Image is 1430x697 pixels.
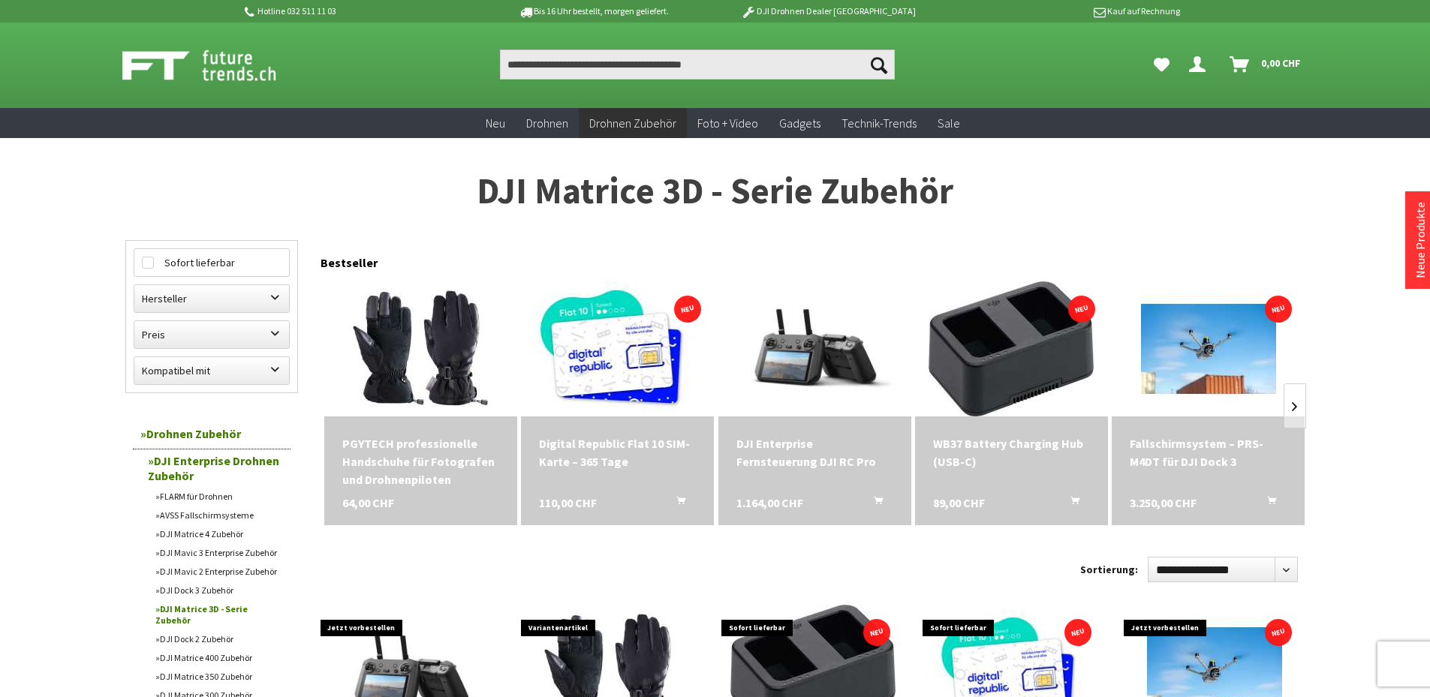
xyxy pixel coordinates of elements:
a: DJI Enterprise Fernsteuerung DJI RC Pro 1.164,00 CHF In den Warenkorb [736,434,893,470]
a: DJI Mavic 2 Enterprise Zubehör [148,562,291,581]
a: Meine Favoriten [1146,50,1177,80]
div: WB37 Battery Charging Hub (USB-C) [933,434,1090,470]
a: Neu [475,108,516,139]
img: DJI Enterprise Fernsteuerung DJI RC Pro [718,288,911,410]
a: DJI Dock 2 Zubehör [148,629,291,648]
div: Fallschirmsystem – PRS-M4DT für DJI Dock 3 [1130,434,1287,470]
p: Kauf auf Rechnung [946,2,1180,20]
span: 89,00 CHF [933,494,985,512]
div: Bestseller [321,240,1305,278]
div: PGYTECH professionelle Handschuhe für Fotografen und Drohnenpiloten [342,434,499,488]
img: WB37 Battery Charging Hub (USB-C) [929,281,1094,416]
a: DJI Mavic 3 Enterprise Zubehör [148,543,291,562]
a: WB37 Battery Charging Hub (USB-C) 89,00 CHF In den Warenkorb [933,434,1090,470]
a: Gadgets [769,108,831,139]
label: Sortierung: [1080,557,1138,581]
a: Sale [927,108,971,139]
span: Drohnen Zubehör [589,116,676,131]
span: 3.250,00 CHF [1130,494,1197,512]
label: Kompatibel mit [134,357,289,384]
div: Digital Republic Flat 10 SIM-Karte – 365 Tage [539,434,696,470]
input: Produkt, Marke, Kategorie, EAN, Artikelnummer… [500,50,895,80]
a: Neue Produkte [1413,202,1428,278]
img: PGYTECH professionelle Handschuhe für Fotografen und Drohnenpiloten [353,281,488,416]
button: In den Warenkorb [1052,494,1088,513]
span: 110,00 CHF [539,494,597,512]
a: PGYTECH professionelle Handschuhe für Fotografen und Drohnenpiloten 64,00 CHF [342,434,499,488]
a: DJI Enterprise Drohnen Zubehör [140,449,291,487]
h1: DJI Matrice 3D - Serie Zubehör [125,173,1305,210]
button: In den Warenkorb [856,494,892,513]
img: Digital Republic Flat 10 SIM-Karte – 365 Tage [521,281,714,416]
label: Sofort lieferbar [134,249,289,276]
span: 0,00 CHF [1261,51,1301,75]
a: DJI Matrice 3D - Serie Zubehör [148,599,291,629]
label: Preis [134,321,289,348]
div: DJI Enterprise Fernsteuerung DJI RC Pro [736,434,893,470]
span: Gadgets [779,116,820,131]
a: DJI Matrice 400 Zubehör [148,648,291,667]
a: DJI Matrice 4 Zubehör [148,524,291,543]
img: Shop Futuretrends - zur Startseite wechseln [122,47,309,84]
img: Fallschirmsystem – PRS-M4DT für DJI Dock 3 [1141,281,1276,416]
a: Fallschirmsystem – PRS-M4DT für DJI Dock 3 3.250,00 CHF In den Warenkorb [1130,434,1287,470]
span: Foto + Video [697,116,758,131]
a: Technik-Trends [831,108,927,139]
p: Hotline 032 511 11 03 [242,2,477,20]
button: In den Warenkorb [1249,494,1285,513]
span: Neu [486,116,505,131]
a: FLARM für Drohnen [148,487,291,506]
a: Dein Konto [1183,50,1218,80]
a: DJI Matrice 350 Zubehör [148,667,291,686]
span: 1.164,00 CHF [736,494,803,512]
button: Suchen [863,50,895,80]
span: Technik-Trends [841,116,917,131]
p: DJI Drohnen Dealer [GEOGRAPHIC_DATA] [711,2,945,20]
label: Hersteller [134,285,289,312]
a: Digital Republic Flat 10 SIM-Karte – 365 Tage 110,00 CHF In den Warenkorb [539,434,696,470]
a: Drohnen [516,108,579,139]
p: Bis 16 Uhr bestellt, morgen geliefert. [477,2,711,20]
span: Sale [938,116,960,131]
a: AVSS Fallschirmsysteme [148,506,291,524]
button: In den Warenkorb [658,494,694,513]
span: 64,00 CHF [342,494,394,512]
a: Drohnen Zubehör [133,419,291,449]
a: Drohnen Zubehör [579,108,687,139]
a: Foto + Video [687,108,769,139]
span: Drohnen [526,116,568,131]
a: Warenkorb [1224,50,1308,80]
a: DJI Dock 3 Zubehör [148,581,291,599]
